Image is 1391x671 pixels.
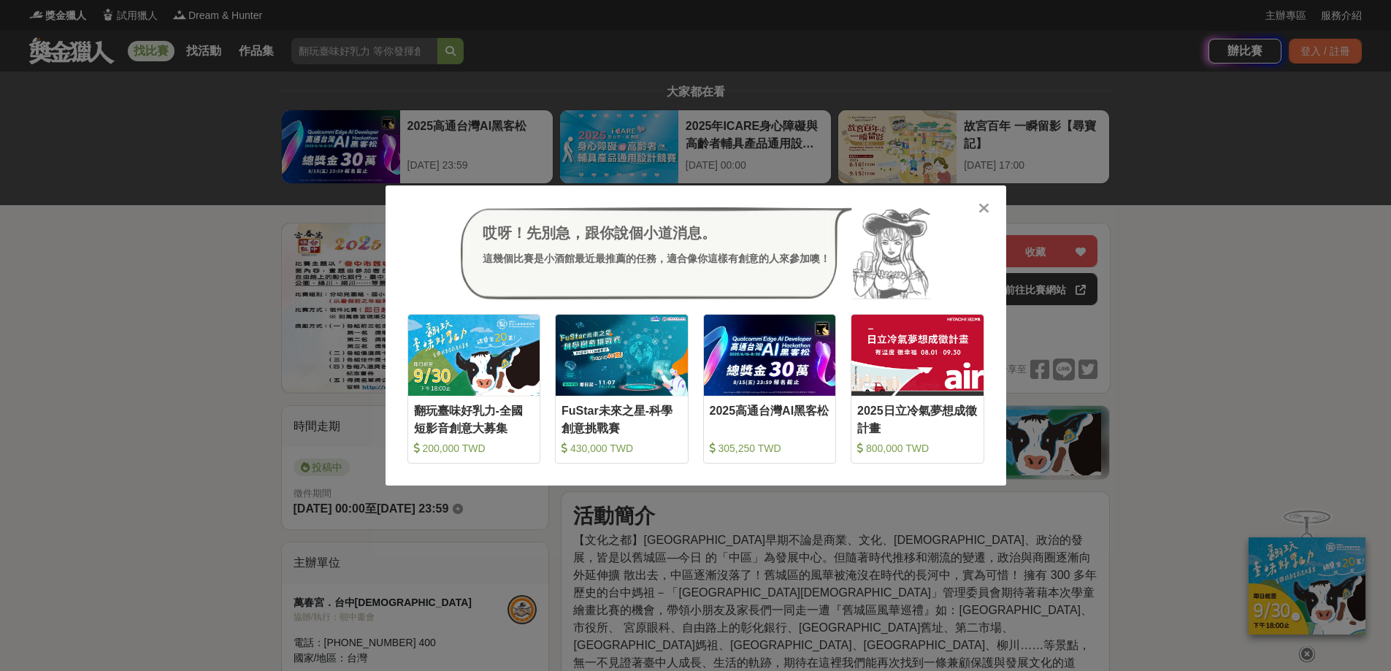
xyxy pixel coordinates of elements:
[562,441,682,456] div: 430,000 TWD
[703,314,837,464] a: Cover Image2025高通台灣AI黑客松 305,250 TWD
[483,251,830,267] div: 這幾個比賽是小酒館最近最推薦的任務，適合像你這樣有創意的人來參加噢！
[408,315,540,396] img: Cover Image
[555,314,689,464] a: Cover ImageFuStar未來之星-科學創意挑戰賽 430,000 TWD
[407,314,541,464] a: Cover Image翻玩臺味好乳力-全國短影音創意大募集 200,000 TWD
[851,314,984,464] a: Cover Image2025日立冷氣夢想成徵計畫 800,000 TWD
[704,315,836,396] img: Cover Image
[852,207,931,299] img: Avatar
[556,315,688,396] img: Cover Image
[851,315,984,396] img: Cover Image
[857,441,978,456] div: 800,000 TWD
[414,402,534,435] div: 翻玩臺味好乳力-全國短影音創意大募集
[483,222,830,244] div: 哎呀！先別急，跟你說個小道消息。
[857,402,978,435] div: 2025日立冷氣夢想成徵計畫
[710,441,830,456] div: 305,250 TWD
[414,441,534,456] div: 200,000 TWD
[562,402,682,435] div: FuStar未來之星-科學創意挑戰賽
[710,402,830,435] div: 2025高通台灣AI黑客松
